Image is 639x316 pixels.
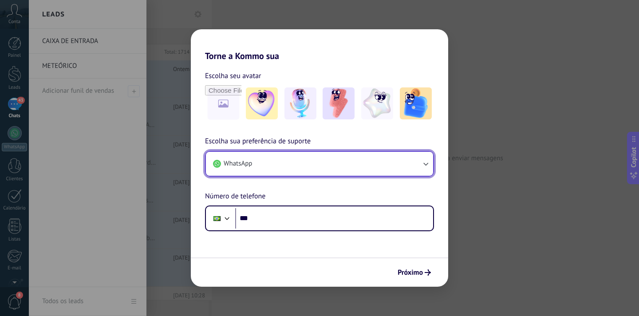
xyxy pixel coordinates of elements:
span: WhatsApp [224,159,252,168]
img: -3.jpeg [323,87,355,119]
span: Próximo [398,269,423,276]
img: -4.jpeg [361,87,393,119]
img: -2.jpeg [284,87,316,119]
img: -5.jpeg [400,87,432,119]
span: Escolha sua preferência de suporte [205,136,311,147]
h2: Torne a Kommo sua [191,29,448,61]
div: Brazil: + 55 [209,209,225,228]
button: Próximo [394,265,435,280]
span: Número de telefone [205,191,265,202]
button: WhatsApp [206,152,433,176]
img: -1.jpeg [246,87,278,119]
span: Escolha seu avatar [205,70,261,82]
